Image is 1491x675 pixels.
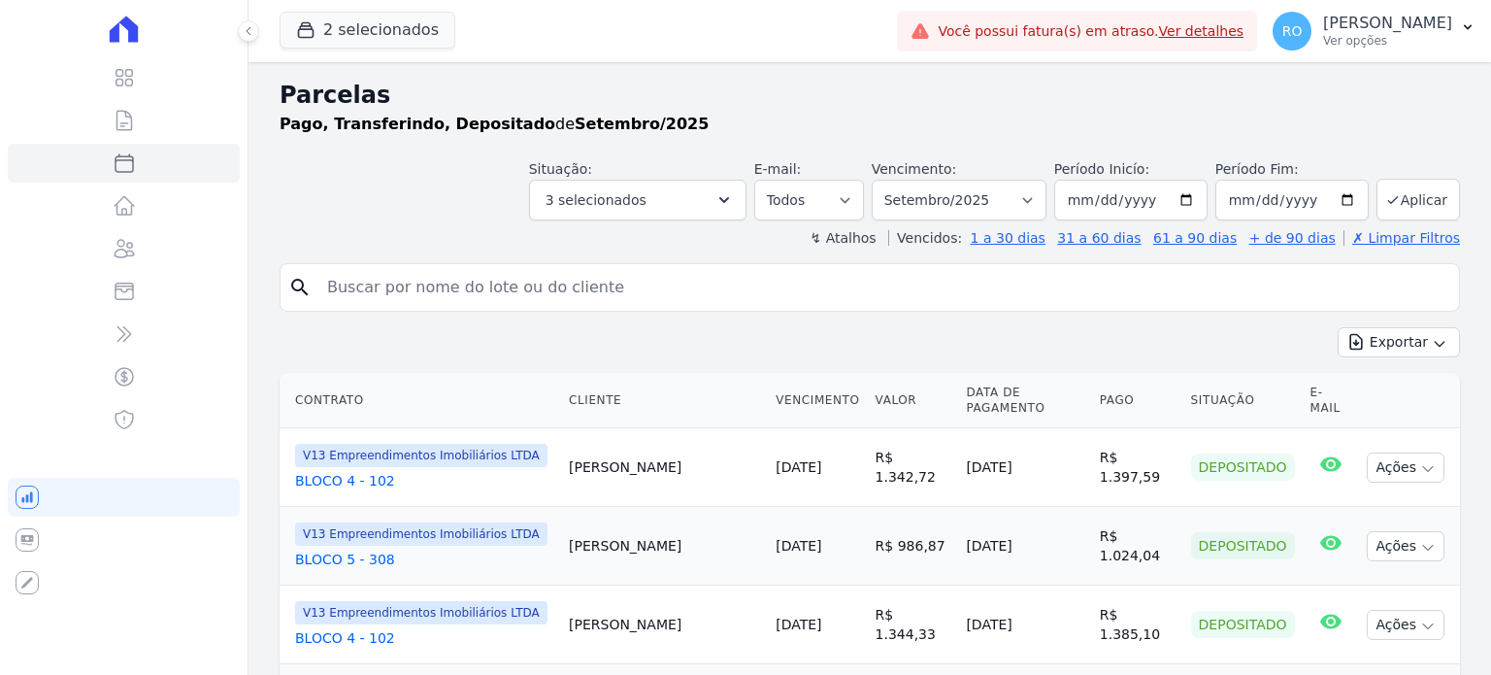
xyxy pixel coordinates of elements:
span: Você possui fatura(s) em atraso. [938,21,1243,42]
th: E-mail [1303,373,1360,428]
td: [DATE] [958,507,1091,586]
label: Vencidos: [888,230,962,246]
span: V13 Empreendimentos Imobiliários LTDA [295,444,547,467]
td: [PERSON_NAME] [561,586,768,664]
th: Data de Pagamento [958,373,1091,428]
th: Contrato [280,373,561,428]
label: ↯ Atalhos [810,230,876,246]
div: Depositado [1191,611,1295,638]
td: R$ 986,87 [868,507,959,586]
button: 3 selecionados [529,180,746,220]
a: ✗ Limpar Filtros [1343,230,1460,246]
h2: Parcelas [280,78,1460,113]
span: V13 Empreendimentos Imobiliários LTDA [295,523,547,546]
a: 1 a 30 dias [971,230,1045,246]
strong: Pago, Transferindo, Depositado [280,115,555,133]
button: Ações [1367,453,1444,483]
td: [PERSON_NAME] [561,428,768,507]
th: Situação [1183,373,1303,428]
p: Ver opções [1323,33,1452,49]
button: Aplicar [1376,179,1460,220]
td: R$ 1.342,72 [868,428,959,507]
a: BLOCO 5 - 308 [295,550,553,569]
button: Ações [1367,531,1444,561]
td: R$ 1.344,33 [868,586,959,664]
label: E-mail: [754,161,802,177]
th: Vencimento [768,373,867,428]
span: 3 selecionados [546,188,646,212]
strong: Setembro/2025 [575,115,709,133]
a: [DATE] [776,538,821,554]
button: Ações [1367,610,1444,640]
td: R$ 1.397,59 [1092,428,1183,507]
label: Período Inicío: [1054,161,1149,177]
label: Período Fim: [1215,159,1369,180]
div: Depositado [1191,532,1295,559]
td: [DATE] [958,586,1091,664]
i: search [288,276,312,299]
a: 31 a 60 dias [1057,230,1141,246]
a: [DATE] [776,459,821,475]
span: RO [1282,24,1303,38]
td: R$ 1.385,10 [1092,586,1183,664]
th: Pago [1092,373,1183,428]
a: 61 a 90 dias [1153,230,1237,246]
label: Situação: [529,161,592,177]
button: Exportar [1338,327,1460,357]
div: Depositado [1191,454,1295,481]
span: V13 Empreendimentos Imobiliários LTDA [295,601,547,624]
button: 2 selecionados [280,12,455,49]
td: [DATE] [958,428,1091,507]
button: RO [PERSON_NAME] Ver opções [1257,4,1491,58]
a: Ver detalhes [1159,23,1244,39]
input: Buscar por nome do lote ou do cliente [315,268,1451,307]
td: [PERSON_NAME] [561,507,768,586]
th: Valor [868,373,959,428]
a: BLOCO 4 - 102 [295,628,553,648]
td: R$ 1.024,04 [1092,507,1183,586]
a: + de 90 dias [1249,230,1336,246]
a: BLOCO 4 - 102 [295,471,553,490]
p: de [280,113,709,136]
label: Vencimento: [872,161,956,177]
a: [DATE] [776,617,821,632]
p: [PERSON_NAME] [1323,14,1452,33]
